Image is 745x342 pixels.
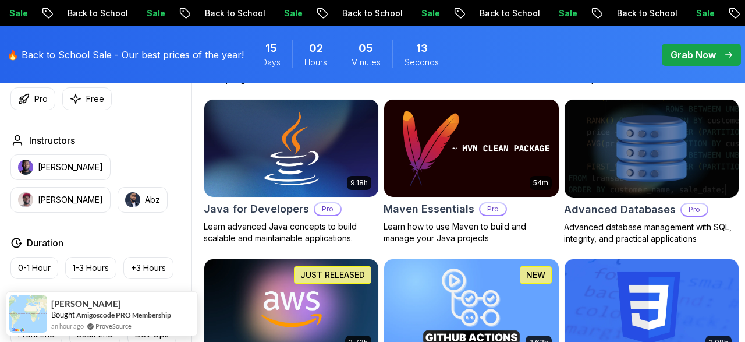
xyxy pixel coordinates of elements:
p: Sale [393,8,430,19]
a: Java for Developers card9.18hJava for DevelopersProLearn advanced Java concepts to build scalable... [204,99,379,244]
h2: Instructors [29,133,75,147]
p: Grab Now [670,48,716,62]
p: [PERSON_NAME] [38,194,103,206]
p: 54m [533,178,548,188]
p: Advanced database management with SQL, integrity, and practical applications [564,221,739,245]
img: instructor img [18,160,33,175]
span: Hours [304,57,327,68]
button: Pro [10,87,55,110]
span: 13 Seconds [416,40,428,57]
p: Sale [530,8,567,19]
span: [PERSON_NAME] [51,299,121,309]
button: 1-3 Hours [65,257,116,279]
p: NEW [526,269,545,281]
button: Free [62,87,112,110]
h2: Duration [27,236,63,250]
p: Pro [682,204,707,216]
a: Advanced Databases cardAdvanced DatabasesProAdvanced database management with SQL, integrity, and... [564,99,739,245]
a: ProveSource [95,321,132,331]
p: Sale [118,8,155,19]
p: Back to School [451,8,530,19]
p: Back to School [176,8,256,19]
p: Abz [145,194,160,206]
p: Learn advanced Java concepts to build scalable and maintainable applications. [204,221,379,244]
a: Maven Essentials card54mMaven EssentialsProLearn how to use Maven to build and manage your Java p... [384,99,559,244]
span: Bought [51,310,75,319]
p: Back to School [39,8,118,19]
p: Sale [668,8,705,19]
h2: Java for Developers [204,201,309,217]
button: instructor img[PERSON_NAME] [10,187,111,213]
span: 2 Hours [309,40,323,57]
span: 5 Minutes [359,40,373,57]
img: Advanced Databases card [565,100,739,198]
button: 0-1 Hour [10,257,58,279]
p: 1-3 Hours [73,262,109,274]
p: Sale [256,8,293,19]
p: Pro [480,203,506,215]
span: Minutes [351,57,381,68]
p: Pro [34,93,48,105]
p: 🔥 Back to School Sale - Our best prices of the year! [7,48,244,62]
span: Days [261,57,281,68]
button: instructor imgAbz [118,187,168,213]
p: JUST RELEASED [300,269,365,281]
img: provesource social proof notification image [9,295,47,333]
p: 0-1 Hour [18,262,51,274]
a: Amigoscode PRO Membership [76,311,171,319]
img: Java for Developers card [200,97,383,200]
span: 15 Days [265,40,277,57]
p: [PERSON_NAME] [38,161,103,173]
p: 9.18h [350,178,368,188]
span: an hour ago [51,321,84,331]
p: +3 Hours [131,262,166,274]
button: +3 Hours [123,257,173,279]
p: Back to School [588,8,668,19]
p: Free [86,93,104,105]
img: instructor img [18,192,33,207]
p: Back to School [314,8,393,19]
p: Pro [315,203,340,215]
img: instructor img [125,192,140,207]
h2: Advanced Databases [564,202,676,218]
p: Learn how to use Maven to build and manage your Java projects [384,221,559,244]
button: instructor img[PERSON_NAME] [10,154,111,180]
h2: Maven Essentials [384,201,474,217]
img: Maven Essentials card [384,100,558,197]
span: Seconds [405,57,439,68]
